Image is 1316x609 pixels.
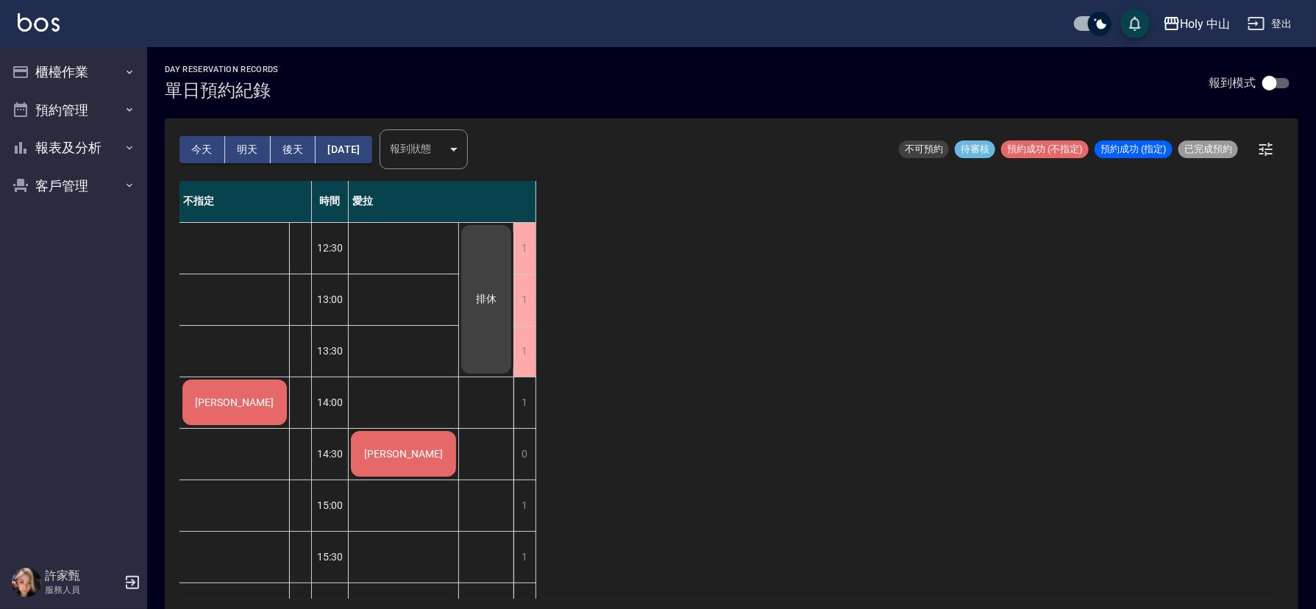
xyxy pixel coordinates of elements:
[899,143,949,156] span: 不可預約
[312,428,349,480] div: 14:30
[6,53,141,91] button: 櫃檯作業
[1209,75,1256,90] p: 報到模式
[312,531,349,583] div: 15:30
[955,143,995,156] span: 待審核
[1178,143,1238,156] span: 已完成預約
[1120,9,1150,38] button: save
[1157,9,1237,39] button: Holy 中山
[513,326,536,377] div: 1
[312,181,349,222] div: 時間
[312,480,349,531] div: 15:00
[312,377,349,428] div: 14:00
[473,293,499,306] span: 排休
[513,480,536,531] div: 1
[165,65,279,74] h2: day Reservation records
[513,377,536,428] div: 1
[312,222,349,274] div: 12:30
[165,80,279,101] h3: 單日預約紀錄
[179,181,312,222] div: 不指定
[6,129,141,167] button: 報表及分析
[312,325,349,377] div: 13:30
[513,223,536,274] div: 1
[45,569,120,583] h5: 許家甄
[179,136,225,163] button: 今天
[1242,10,1298,38] button: 登出
[312,274,349,325] div: 13:00
[513,429,536,480] div: 0
[513,274,536,325] div: 1
[6,167,141,205] button: 客戶管理
[225,136,271,163] button: 明天
[18,13,60,32] img: Logo
[6,91,141,129] button: 預約管理
[271,136,316,163] button: 後天
[45,583,120,596] p: 服務人員
[361,448,446,460] span: [PERSON_NAME]
[349,181,536,222] div: 愛拉
[1095,143,1173,156] span: 預約成功 (指定)
[1001,143,1089,156] span: 預約成功 (不指定)
[12,568,41,597] img: Person
[513,532,536,583] div: 1
[316,136,371,163] button: [DATE]
[193,396,277,408] span: [PERSON_NAME]
[1181,15,1231,33] div: Holy 中山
